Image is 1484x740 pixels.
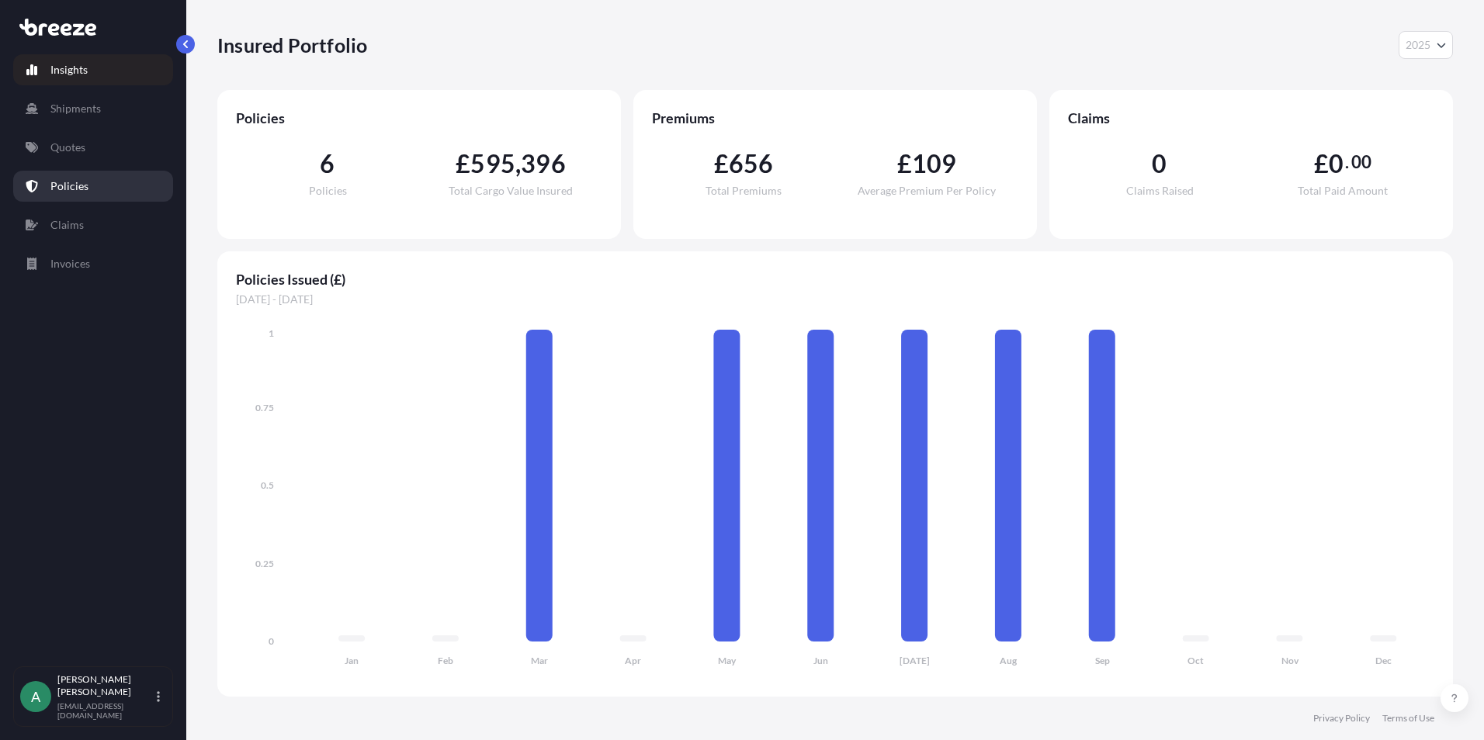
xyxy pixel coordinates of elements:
[729,151,774,176] span: 656
[50,101,101,116] p: Shipments
[652,109,1018,127] span: Premiums
[1152,151,1167,176] span: 0
[1329,151,1344,176] span: 0
[269,635,274,647] tspan: 0
[13,209,173,240] a: Claims
[57,701,154,720] p: [EMAIL_ADDRESS][DOMAIN_NAME]
[236,270,1434,289] span: Policies Issued (£)
[50,256,90,271] p: Invoices
[255,402,274,413] tspan: 0.75
[1382,712,1434,724] a: Terms of Use
[1068,109,1434,127] span: Claims
[1126,185,1194,196] span: Claims Raised
[1095,655,1110,666] tspan: Sep
[217,33,367,57] p: Insured Portfolio
[269,327,274,339] tspan: 1
[1281,655,1299,666] tspan: Nov
[1375,655,1392,666] tspan: Dec
[50,62,88,78] p: Insights
[236,109,602,127] span: Policies
[13,132,173,163] a: Quotes
[625,655,641,666] tspan: Apr
[50,178,88,194] p: Policies
[1406,37,1430,53] span: 2025
[449,185,573,196] span: Total Cargo Value Insured
[706,185,782,196] span: Total Premiums
[1314,151,1329,176] span: £
[13,171,173,202] a: Policies
[309,185,347,196] span: Policies
[1399,31,1453,59] button: Year Selector
[521,151,566,176] span: 396
[345,655,359,666] tspan: Jan
[897,151,912,176] span: £
[900,655,930,666] tspan: [DATE]
[57,673,154,698] p: [PERSON_NAME] [PERSON_NAME]
[13,93,173,124] a: Shipments
[714,151,729,176] span: £
[470,151,515,176] span: 595
[531,655,548,666] tspan: Mar
[1313,712,1370,724] a: Privacy Policy
[858,185,996,196] span: Average Premium Per Policy
[320,151,335,176] span: 6
[718,655,737,666] tspan: May
[255,558,274,569] tspan: 0.25
[50,217,84,233] p: Claims
[13,54,173,85] a: Insights
[13,248,173,279] a: Invoices
[50,140,85,155] p: Quotes
[1351,156,1371,168] span: 00
[31,689,40,704] span: A
[1298,185,1388,196] span: Total Paid Amount
[261,479,274,491] tspan: 0.5
[1000,655,1018,666] tspan: Aug
[1345,156,1349,168] span: .
[515,151,521,176] span: ,
[456,151,470,176] span: £
[438,655,453,666] tspan: Feb
[236,292,1434,307] span: [DATE] - [DATE]
[1188,655,1204,666] tspan: Oct
[813,655,828,666] tspan: Jun
[912,151,957,176] span: 109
